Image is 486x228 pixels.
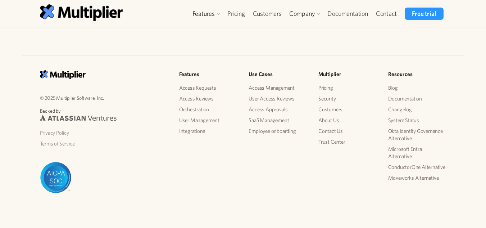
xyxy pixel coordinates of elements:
[40,138,168,149] a: Terms of Service
[372,8,401,20] a: Contact
[388,115,446,126] a: System Status
[179,126,237,137] a: Integrations
[249,126,307,137] a: Employee onboarding
[249,70,307,79] h5: Use Cases
[179,70,237,79] h5: Features
[40,94,168,102] p: © 2025 Multiplier Software, Inc.
[40,128,168,138] a: Privacy Policy
[388,82,446,93] a: Blog
[289,9,315,18] div: Company
[40,107,168,115] p: Backed by
[286,8,324,20] div: Company
[318,93,377,104] a: Security
[318,137,377,147] a: Trust Center
[388,144,446,162] a: Microsoft Entra Alternative
[249,104,307,115] a: Access Approvals
[388,162,446,173] a: ConductorOne Alternative
[388,70,446,79] h5: Resources
[179,115,237,126] a: User Management
[192,9,215,18] div: Features
[388,173,446,183] a: Moveworks Alternative
[388,104,446,115] a: Changelog
[249,82,307,93] a: Access Management
[388,126,446,144] a: Okta Identity Governance Alternative
[179,82,237,93] a: Access Requests
[405,8,443,20] a: Free trial
[189,8,223,20] div: Features
[318,126,377,137] a: Contact Us
[323,8,372,20] a: Documentation
[318,70,377,79] h5: Multiplier
[318,82,377,93] a: Pricing
[249,93,307,104] a: User Access Reviews
[223,8,249,20] a: Pricing
[249,8,286,20] a: Customers
[179,104,237,115] a: Orchestration
[179,93,237,104] a: Access Reviews
[318,104,377,115] a: Customers
[249,115,307,126] a: SaaS Management
[388,93,446,104] a: Documentation
[318,115,377,126] a: About Us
